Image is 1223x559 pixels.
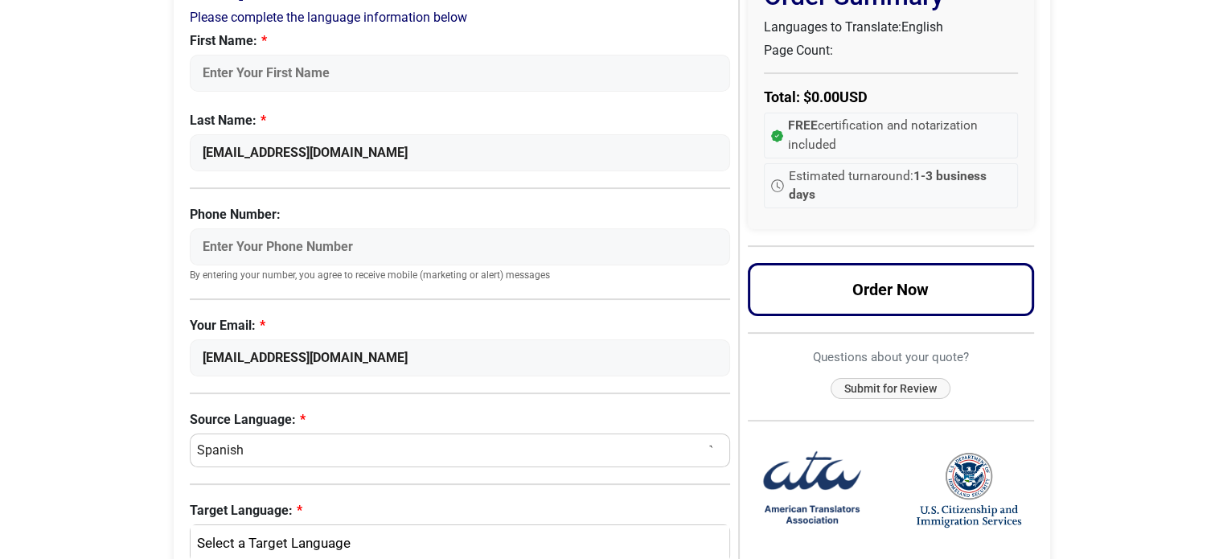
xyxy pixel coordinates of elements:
input: Enter Your First Name [190,55,731,92]
label: Last Name: [190,111,731,130]
label: First Name: [190,31,731,51]
input: Enter Your Phone Number [190,228,731,265]
input: Enter Your Email [190,339,731,376]
h2: Please complete the language information below [190,10,731,25]
span: certification and notarization included [788,117,1011,154]
label: Source Language: [190,410,731,430]
strong: FREE [788,118,818,133]
p: Page Count: [764,41,1018,60]
img: American Translators Association Logo [760,438,864,542]
button: Order Now [748,263,1034,316]
small: By entering your number, you agree to receive mobile (marketing or alert) messages [190,269,731,282]
label: Your Email: [190,316,731,335]
img: United States Citizenship and Immigration Services Logo [917,451,1021,529]
span: 0.00 [811,88,839,105]
button: Submit for Review [831,378,950,400]
span: Estimated turnaround: [789,167,1011,205]
label: Target Language: [190,501,731,520]
h6: Questions about your quote? [748,350,1034,364]
label: Phone Number: [190,205,731,224]
input: Enter Your Last Name [190,134,731,171]
p: Languages to Translate: [764,18,1018,37]
div: English [199,533,714,554]
span: English [901,19,943,35]
p: Total: $ USD [764,86,1018,108]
